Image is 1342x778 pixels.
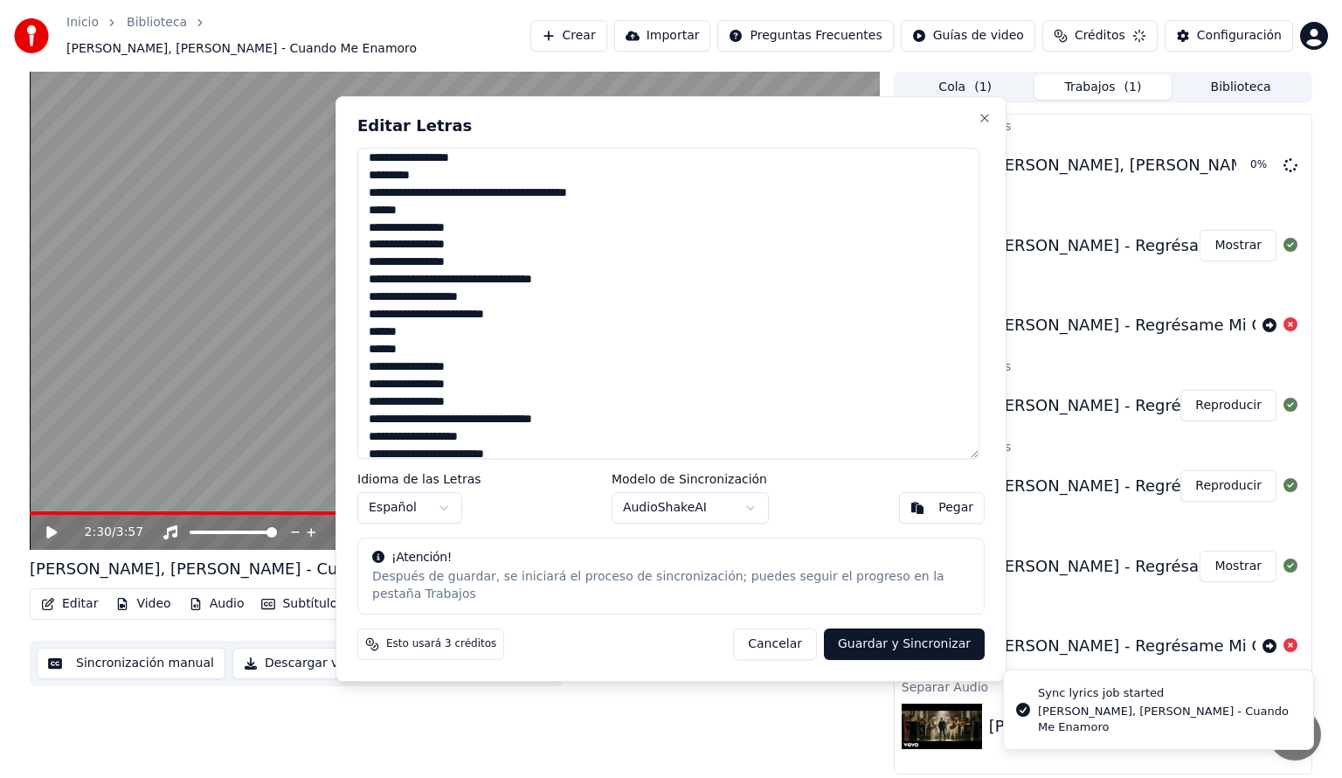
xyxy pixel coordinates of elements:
div: Pegar [938,499,973,517]
span: Esto usará 3 créditos [386,637,496,651]
button: Pegar [899,492,985,524]
button: Guardar y Sincronizar [824,629,985,660]
h2: Editar Letras [357,118,985,134]
label: Idioma de las Letras [357,473,481,485]
div: ¡Atención! [372,549,970,566]
div: Después de guardar, se iniciará el proceso de sincronización; puedes seguir el progreso en la pes... [372,568,970,603]
label: Modelo de Sincronización [612,473,769,485]
button: Cancelar [733,629,817,660]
